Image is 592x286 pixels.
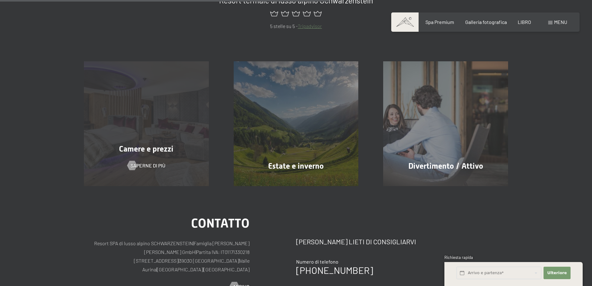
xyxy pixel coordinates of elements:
font: 39030 [GEOGRAPHIC_DATA] [179,258,239,264]
font: Partita IVA: IT01171330218 [196,249,250,255]
a: LIBRO [518,19,531,25]
font: Famiglia [PERSON_NAME] [194,240,250,246]
font: Camere e prezzi [119,144,173,153]
font: Resort SPA di lusso alpino SCHWARZENSTEIN [94,240,193,246]
font: Numero di telefono [296,259,338,265]
font: Ulteriore [547,270,567,275]
a: Richiesta Estate e inverno [221,61,371,186]
button: Ulteriore [544,267,570,279]
font: [GEOGRAPHIC_DATA] [157,266,203,272]
font: Saperne di più [131,162,165,168]
font: [PERSON_NAME] GmbH [144,249,195,255]
a: [PHONE_NUMBER] [296,265,373,276]
a: Galleria fotografica [465,19,507,25]
font: | [156,266,157,272]
font: Richiesta rapida [444,255,473,260]
a: Tripadvisor [298,23,322,29]
font: [PERSON_NAME] lieti di consigliarvi [296,237,416,246]
font: contatto [191,216,250,231]
font: [STREET_ADDRESS] [134,258,178,264]
font: | [203,266,204,272]
a: Richiesta Divertimento / Attivo [371,61,521,186]
font: [GEOGRAPHIC_DATA] [204,266,250,272]
font: | [239,258,240,264]
font: | [193,240,194,246]
a: Richiesta Camere e prezzi Saperne di più [71,61,221,186]
font: Estate e inverno [268,162,324,171]
font: Divertimento / Attivo [408,162,483,171]
font: 5 stelle su 5 - [270,23,298,29]
a: Spa Premium [425,19,454,25]
font: menu [554,19,567,25]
